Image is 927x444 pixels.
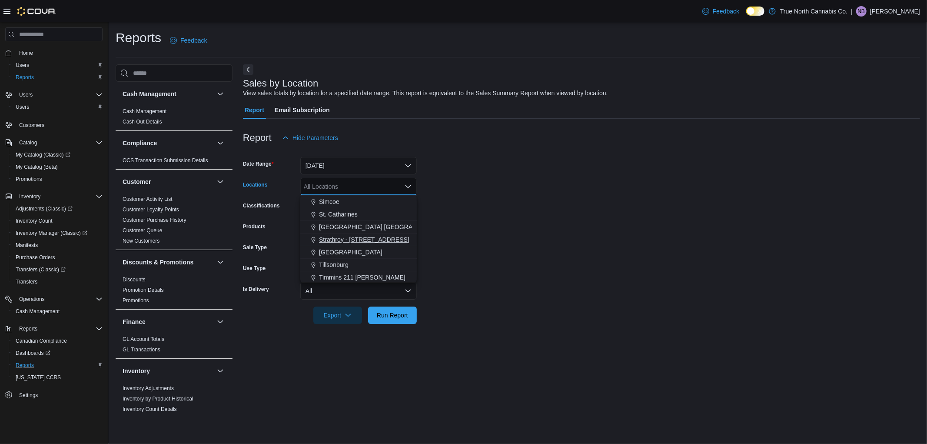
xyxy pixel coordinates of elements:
button: Catalog [2,137,106,149]
button: Promotions [9,173,106,185]
a: Customer Purchase History [123,217,186,223]
a: Users [12,60,33,70]
button: Customer [123,177,213,186]
span: Adjustments (Classic) [12,204,103,214]
button: [US_STATE] CCRS [9,371,106,384]
a: Transfers (Classic) [12,264,69,275]
span: Inventory Count [16,217,53,224]
span: Users [19,91,33,98]
button: Timmins 211 [PERSON_NAME] [300,271,417,284]
button: Settings [2,389,106,401]
span: Tillsonburg [319,260,349,269]
span: Operations [16,294,103,304]
label: Locations [243,181,268,188]
span: [GEOGRAPHIC_DATA] [319,248,382,257]
button: Users [2,89,106,101]
span: My Catalog (Classic) [12,150,103,160]
button: Finance [123,317,213,326]
button: Catalog [16,137,40,148]
span: [GEOGRAPHIC_DATA] [GEOGRAPHIC_DATA] [GEOGRAPHIC_DATA] [319,223,512,231]
button: Export [313,307,362,324]
span: Dashboards [12,348,103,358]
a: Reports [12,72,37,83]
img: Cova [17,7,56,16]
button: Operations [16,294,48,304]
span: Customer Queue [123,227,162,234]
button: Users [9,101,106,113]
h3: Sales by Location [243,78,319,89]
button: Transfers [9,276,106,288]
span: Users [12,102,103,112]
a: Canadian Compliance [12,336,70,346]
div: View sales totals by location for a specified date range. This report is equivalent to the Sales ... [243,89,608,98]
div: Nathan Balcom [856,6,867,17]
a: Home [16,48,37,58]
span: Export [319,307,357,324]
button: Customer [215,177,226,187]
span: Inventory Adjustments [123,385,174,392]
a: Customer Queue [123,227,162,234]
button: Users [16,90,36,100]
button: Operations [2,293,106,305]
input: Dark Mode [746,7,764,16]
span: Inventory Manager (Classic) [16,230,87,237]
a: [US_STATE] CCRS [12,372,64,383]
a: Cash Management [12,306,63,317]
button: Purchase Orders [9,251,106,264]
span: Catalog [16,137,103,148]
span: Users [12,60,103,70]
span: Inventory [16,191,103,202]
button: Discounts & Promotions [215,257,226,267]
label: Sale Type [243,244,267,251]
div: Discounts & Promotions [116,274,233,309]
span: Simcoe [319,197,339,206]
a: Promotions [12,174,46,184]
span: Cash Management [12,306,103,317]
span: Settings [19,392,38,399]
button: Inventory [123,367,213,375]
button: Cash Management [123,90,213,98]
span: Washington CCRS [12,372,103,383]
span: My Catalog (Beta) [16,164,58,170]
a: Inventory Manager (Classic) [9,227,106,239]
a: Customer Loyalty Points [123,207,179,213]
span: Home [16,47,103,58]
a: Users [12,102,33,112]
button: Tillsonburg [300,259,417,271]
button: All [300,282,417,300]
a: Dashboards [9,347,106,359]
a: My Catalog (Beta) [12,162,61,172]
span: Customer Activity List [123,196,173,203]
span: Inventory Count Details [123,406,177,413]
button: Reports [9,359,106,371]
span: Manifests [12,240,103,250]
span: Manifests [16,242,38,249]
span: Email Subscription [275,101,330,119]
span: Transfers (Classic) [16,266,66,273]
a: Feedback [699,3,743,20]
button: Inventory Count [9,215,106,227]
span: Catalog [19,139,37,146]
button: St. Catharines [300,208,417,221]
span: Promotions [16,176,42,183]
span: Feedback [180,36,207,45]
span: Users [16,62,29,69]
a: Inventory by Product Historical [123,396,193,402]
button: Simcoe [300,196,417,208]
span: Reports [16,324,103,334]
a: Customer Activity List [123,196,173,202]
span: Adjustments (Classic) [16,205,73,212]
div: Cash Management [116,106,233,130]
a: Adjustments (Classic) [12,204,76,214]
h3: Inventory [123,367,150,375]
a: New Customers [123,238,159,244]
span: Promotions [12,174,103,184]
span: Discounts [123,276,146,283]
p: True North Cannabis Co. [780,6,847,17]
h3: Customer [123,177,151,186]
span: Inventory Count [12,216,103,226]
label: Is Delivery [243,286,269,293]
span: Promotion Details [123,287,164,294]
button: [DATE] [300,157,417,174]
